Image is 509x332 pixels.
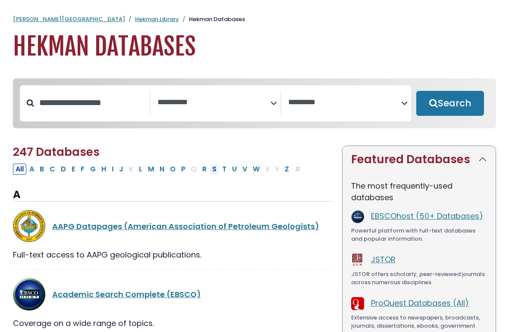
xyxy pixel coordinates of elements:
[135,15,179,23] a: Hekman Library
[351,270,487,287] div: JSTOR offers scholarly, peer-reviewed journals across numerous disciplines.
[210,164,219,175] button: Filter Results S
[167,164,178,175] button: Filter Results O
[371,211,483,221] a: EBSCOhost (50+ Databases)
[416,91,484,116] button: Submit for Search Results
[58,164,69,175] button: Filter Results D
[13,317,332,329] div: Coverage on a wide range of topics.
[157,164,167,175] button: Filter Results N
[13,189,332,202] h3: A
[69,164,78,175] button: Filter Results E
[145,164,157,175] button: Filter Results M
[136,164,145,175] button: Filter Results L
[99,164,109,175] button: Filter Results H
[371,254,396,265] a: JSTOR
[179,164,188,175] button: Filter Results P
[220,164,229,175] button: Filter Results T
[13,15,125,23] a: [PERSON_NAME][GEOGRAPHIC_DATA]
[13,32,496,61] h1: Hekman Databases
[282,164,292,175] button: Filter Results Z
[157,98,270,107] textarea: Search
[229,164,239,175] button: Filter Results U
[288,98,401,107] textarea: Search
[179,15,245,24] li: Hekman Databases
[52,289,201,300] a: Academic Search Complete (EBSCO)
[88,164,98,175] button: Filter Results G
[37,164,47,175] button: Filter Results B
[240,164,250,175] button: Filter Results V
[351,227,487,243] div: Powerful platform with full-text databases and popular information.
[13,163,304,174] div: Alpha-list to filter by first letter of database name
[116,164,126,175] button: Filter Results J
[13,78,496,128] nav: Search filters
[13,144,100,160] span: 247 Databases
[200,164,209,175] button: Filter Results R
[13,15,496,24] nav: breadcrumb
[47,164,58,175] button: Filter Results C
[27,164,37,175] button: Filter Results A
[13,164,26,175] button: All
[371,298,469,308] a: ProQuest Databases (All)
[351,180,487,203] p: The most frequently-used databases
[250,164,262,175] button: Filter Results W
[109,164,116,175] button: Filter Results I
[34,96,150,110] input: Search database by title or keyword
[52,221,319,232] a: AAPG Datapages (American Association of Petroleum Geologists)
[13,249,332,261] div: Full-text access to AAPG geological publications.
[342,146,496,173] button: Featured Databases
[78,164,87,175] button: Filter Results F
